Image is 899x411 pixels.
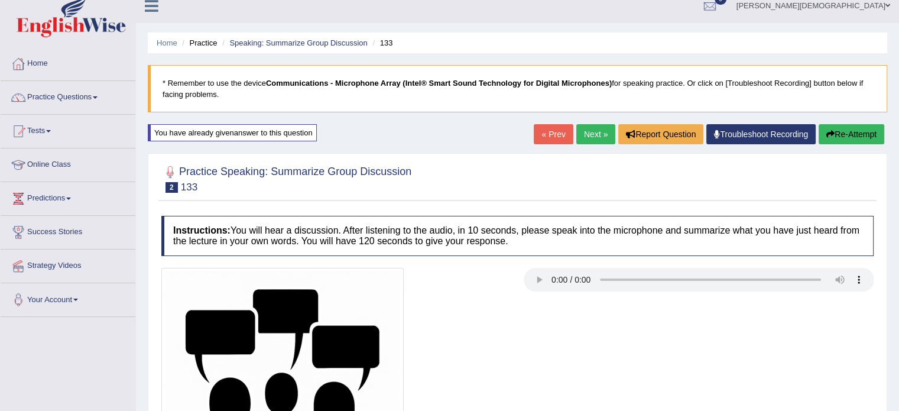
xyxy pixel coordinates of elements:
[706,124,816,144] a: Troubleshoot Recording
[266,79,612,88] b: Communications - Microphone Array (Intel® Smart Sound Technology for Digital Microphones)
[229,38,367,47] a: Speaking: Summarize Group Discussion
[161,163,411,193] h2: Practice Speaking: Summarize Group Discussion
[1,47,135,77] a: Home
[618,124,703,144] button: Report Question
[157,38,177,47] a: Home
[1,148,135,178] a: Online Class
[576,124,615,144] a: Next »
[1,283,135,313] a: Your Account
[148,124,317,141] div: You have already given answer to this question
[1,250,135,279] a: Strategy Videos
[369,37,392,48] li: 133
[1,216,135,245] a: Success Stories
[534,124,573,144] a: « Prev
[1,115,135,144] a: Tests
[165,182,178,193] span: 2
[179,37,217,48] li: Practice
[181,182,197,193] small: 133
[1,182,135,212] a: Predictions
[819,124,884,144] button: Re-Attempt
[148,65,887,112] blockquote: * Remember to use the device for speaking practice. Or click on [Troubleshoot Recording] button b...
[161,216,874,255] h4: You will hear a discussion. After listening to the audio, in 10 seconds, please speak into the mi...
[173,225,231,235] b: Instructions:
[1,81,135,111] a: Practice Questions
